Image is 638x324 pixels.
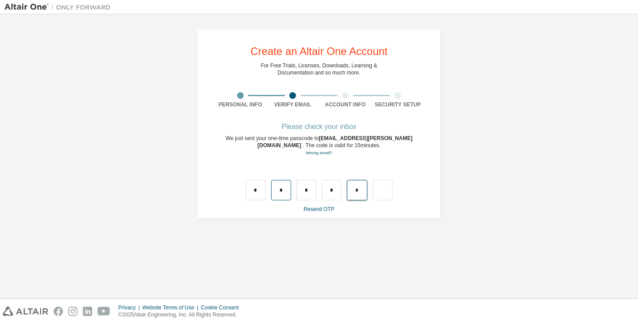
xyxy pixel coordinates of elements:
span: [EMAIL_ADDRESS][PERSON_NAME][DOMAIN_NAME] [257,135,412,148]
div: For Free Trials, Licenses, Downloads, Learning & Documentation and so much more. [261,62,377,76]
div: We just sent your one-time passcode to . The code is valid for 15 minutes. [214,135,424,156]
img: instagram.svg [68,307,78,316]
img: facebook.svg [54,307,63,316]
a: Go back to the registration form [306,150,332,155]
div: Cookie Consent [201,304,244,311]
a: Resend OTP [303,206,334,212]
div: Create an Altair One Account [250,46,388,57]
img: Altair One [4,3,115,12]
div: Account Info [319,101,372,108]
img: youtube.svg [97,307,110,316]
p: © 2025 Altair Engineering, Inc. All Rights Reserved. [118,311,244,319]
img: altair_logo.svg [3,307,48,316]
div: Privacy [118,304,142,311]
div: Personal Info [214,101,267,108]
div: Verify Email [267,101,319,108]
div: Website Terms of Use [142,304,201,311]
div: Please check your inbox [214,124,424,129]
img: linkedin.svg [83,307,92,316]
div: Security Setup [372,101,424,108]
